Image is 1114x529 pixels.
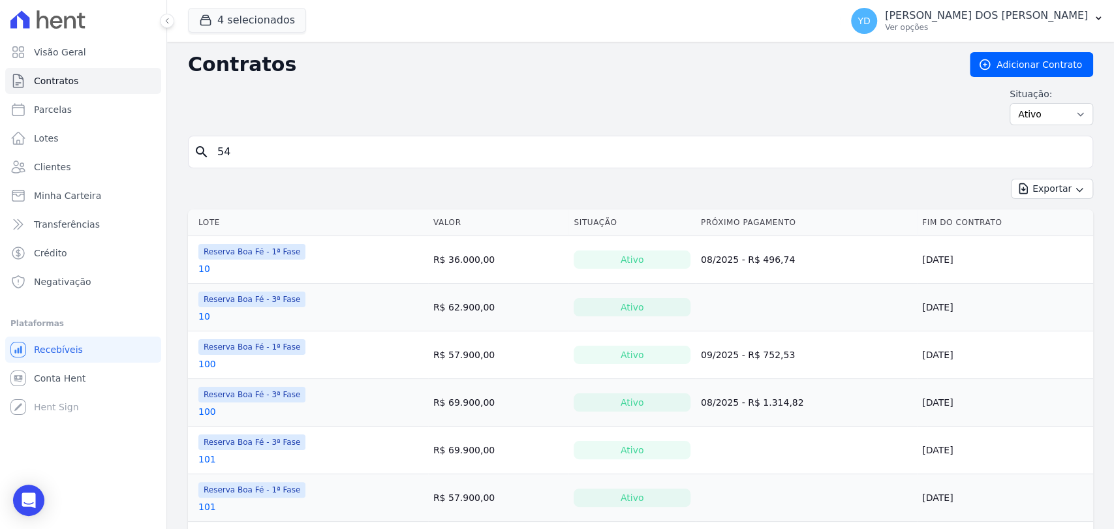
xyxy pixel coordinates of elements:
span: Conta Hent [34,372,85,385]
p: Ver opções [885,22,1088,33]
span: Contratos [34,74,78,87]
td: R$ 57.900,00 [428,331,569,379]
span: Reserva Boa Fé - 3ª Fase [198,292,305,307]
input: Buscar por nome do lote [209,139,1087,165]
th: Situação [568,209,696,236]
div: Ativo [574,489,690,507]
a: Conta Hent [5,365,161,391]
span: Reserva Boa Fé - 1ª Fase [198,482,305,498]
a: 10 [198,310,210,323]
span: Reserva Boa Fé - 3ª Fase [198,434,305,450]
span: Parcelas [34,103,72,116]
a: Lotes [5,125,161,151]
a: 101 [198,500,216,513]
a: Recebíveis [5,337,161,363]
td: R$ 57.900,00 [428,474,569,522]
span: Recebíveis [34,343,83,356]
span: Minha Carteira [34,189,101,202]
button: YD [PERSON_NAME] DOS [PERSON_NAME] Ver opções [841,3,1114,39]
td: [DATE] [917,284,1093,331]
button: Exportar [1011,179,1093,199]
button: 4 selecionados [188,8,306,33]
span: Reserva Boa Fé - 1ª Fase [198,244,305,260]
a: Crédito [5,240,161,266]
a: Minha Carteira [5,183,161,209]
a: 101 [198,453,216,466]
div: Open Intercom Messenger [13,485,44,516]
label: Situação: [1010,87,1093,100]
a: Parcelas [5,97,161,123]
td: R$ 69.900,00 [428,427,569,474]
th: Lote [188,209,428,236]
a: 100 [198,357,216,370]
span: Clientes [34,160,70,174]
a: Contratos [5,68,161,94]
a: Adicionar Contrato [970,52,1093,77]
th: Valor [428,209,569,236]
span: Lotes [34,132,59,145]
a: 08/2025 - R$ 496,74 [701,254,795,265]
a: Negativação [5,269,161,295]
span: YD [858,16,870,25]
span: Negativação [34,275,91,288]
td: R$ 36.000,00 [428,236,569,284]
th: Próximo Pagamento [696,209,917,236]
p: [PERSON_NAME] DOS [PERSON_NAME] [885,9,1088,22]
a: 10 [198,262,210,275]
a: Clientes [5,154,161,180]
td: [DATE] [917,379,1093,427]
a: 08/2025 - R$ 1.314,82 [701,397,804,408]
a: Transferências [5,211,161,237]
td: [DATE] [917,427,1093,474]
a: 09/2025 - R$ 752,53 [701,350,795,360]
div: Plataformas [10,316,156,331]
div: Ativo [574,393,690,412]
div: Ativo [574,441,690,459]
a: 100 [198,405,216,418]
div: Ativo [574,298,690,316]
span: Reserva Boa Fé - 1ª Fase [198,339,305,355]
td: [DATE] [917,236,1093,284]
div: Ativo [574,346,690,364]
span: Transferências [34,218,100,231]
span: Reserva Boa Fé - 3ª Fase [198,387,305,402]
span: Visão Geral [34,46,86,59]
th: Fim do Contrato [917,209,1093,236]
td: [DATE] [917,331,1093,379]
td: [DATE] [917,474,1093,522]
span: Crédito [34,247,67,260]
td: R$ 62.900,00 [428,284,569,331]
div: Ativo [574,250,690,269]
a: Visão Geral [5,39,161,65]
i: search [194,144,209,160]
h2: Contratos [188,53,949,76]
td: R$ 69.900,00 [428,379,569,427]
